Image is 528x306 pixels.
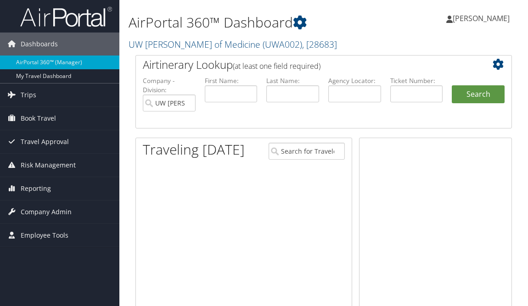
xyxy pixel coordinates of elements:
[453,13,510,23] span: [PERSON_NAME]
[452,85,505,104] button: Search
[266,76,319,85] label: Last Name:
[21,200,72,223] span: Company Admin
[21,154,76,177] span: Risk Management
[390,76,443,85] label: Ticket Number:
[20,6,112,28] img: airportal-logo.png
[143,140,245,159] h1: Traveling [DATE]
[446,5,519,32] a: [PERSON_NAME]
[21,33,58,56] span: Dashboards
[269,143,345,160] input: Search for Traveler
[205,76,258,85] label: First Name:
[129,13,389,32] h1: AirPortal 360™ Dashboard
[21,107,56,130] span: Book Travel
[21,83,36,106] span: Trips
[143,76,196,95] label: Company - Division:
[129,38,337,50] a: UW [PERSON_NAME] of Medicine
[143,57,473,72] h2: Airtinerary Lookup
[233,61,320,71] span: (at least one field required)
[263,38,302,50] span: ( UWA002 )
[328,76,381,85] label: Agency Locator:
[21,177,51,200] span: Reporting
[21,130,69,153] span: Travel Approval
[302,38,337,50] span: , [ 28683 ]
[21,224,68,247] span: Employee Tools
